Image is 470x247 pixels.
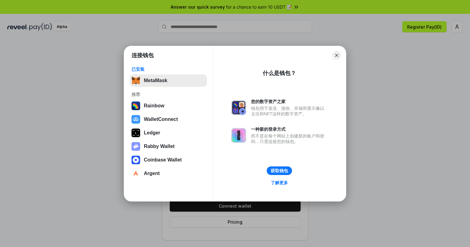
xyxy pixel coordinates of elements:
button: Close [332,51,341,60]
button: WalletConnect [130,113,207,125]
button: 获取钱包 [267,166,292,175]
img: svg+xml,%3Csvg%20width%3D%2228%22%20height%3D%2228%22%20viewBox%3D%220%200%2028%2028%22%20fill%3D... [132,169,140,178]
button: Ledger [130,127,207,139]
div: 了解更多 [271,180,288,185]
img: svg+xml,%3Csvg%20width%3D%2228%22%20height%3D%2228%22%20viewBox%3D%220%200%2028%2028%22%20fill%3D... [132,156,140,164]
div: Rainbow [144,103,164,109]
div: 获取钱包 [271,168,288,173]
img: svg+xml,%3Csvg%20xmlns%3D%22http%3A%2F%2Fwww.w3.org%2F2000%2Fsvg%22%20fill%3D%22none%22%20viewBox... [231,100,246,115]
img: svg+xml,%3Csvg%20width%3D%22120%22%20height%3D%22120%22%20viewBox%3D%220%200%20120%20120%22%20fil... [132,102,140,110]
button: Argent [130,167,207,180]
img: svg+xml,%3Csvg%20xmlns%3D%22http%3A%2F%2Fwww.w3.org%2F2000%2Fsvg%22%20fill%3D%22none%22%20viewBox... [132,142,140,151]
img: svg+xml,%3Csvg%20fill%3D%22none%22%20height%3D%2233%22%20viewBox%3D%220%200%2035%2033%22%20width%... [132,76,140,85]
button: Rainbow [130,100,207,112]
div: 推荐 [132,92,205,97]
div: 您的数字资产之家 [251,99,327,104]
div: Ledger [144,130,160,136]
button: MetaMask [130,74,207,87]
button: Rabby Wallet [130,140,207,153]
div: WalletConnect [144,117,178,122]
img: svg+xml,%3Csvg%20xmlns%3D%22http%3A%2F%2Fwww.w3.org%2F2000%2Fsvg%22%20fill%3D%22none%22%20viewBox... [231,128,246,143]
button: Coinbase Wallet [130,154,207,166]
div: Rabby Wallet [144,144,175,149]
div: 一种新的登录方式 [251,126,327,132]
div: 而不是在每个网站上创建新的账户和密码，只需连接您的钱包。 [251,133,327,144]
div: Coinbase Wallet [144,157,182,163]
div: MetaMask [144,78,167,83]
img: svg+xml,%3Csvg%20xmlns%3D%22http%3A%2F%2Fwww.w3.org%2F2000%2Fsvg%22%20width%3D%2228%22%20height%3... [132,129,140,137]
div: Argent [144,171,160,176]
img: svg+xml,%3Csvg%20width%3D%2228%22%20height%3D%2228%22%20viewBox%3D%220%200%2028%2028%22%20fill%3D... [132,115,140,124]
div: 钱包用于发送、接收、存储和显示像以太坊和NFT这样的数字资产。 [251,106,327,117]
h1: 连接钱包 [132,52,154,59]
div: 已安装 [132,66,205,72]
a: 了解更多 [267,179,292,187]
div: 什么是钱包？ [263,70,296,77]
